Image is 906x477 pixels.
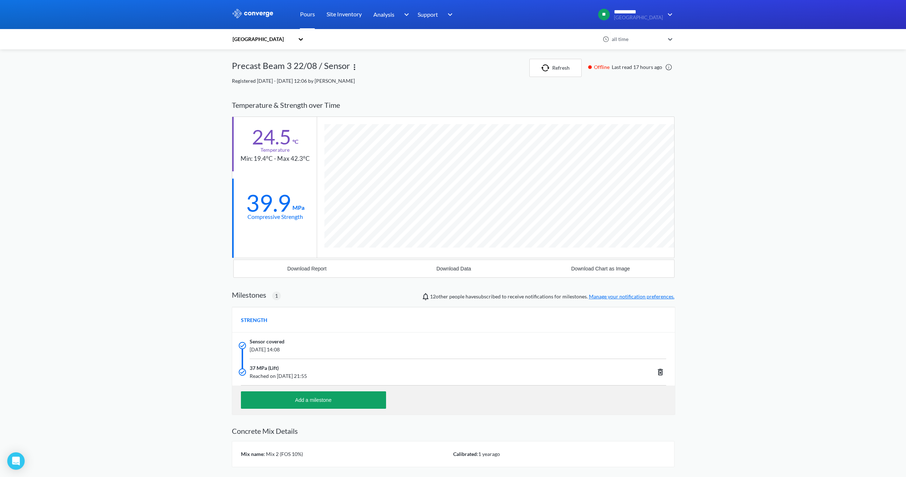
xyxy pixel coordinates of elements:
[436,266,471,272] div: Download Data
[232,59,350,77] div: Precast Beam 3 22/08 / Sensor
[421,292,430,301] img: notifications-icon.svg
[418,10,438,19] span: Support
[241,154,310,164] div: Min: 19.4°C - Max 42.3°C
[287,266,327,272] div: Download Report
[350,63,359,72] img: more.svg
[373,10,394,19] span: Analysis
[527,260,674,277] button: Download Chart as Image
[247,212,303,221] div: Compressive Strength
[232,94,675,117] div: Temperature & Strength over Time
[585,63,675,71] div: Last read 17 hours ago
[232,427,675,435] h2: Concrete Mix Details
[250,372,578,380] span: Reached on [DATE] 21:55
[478,451,500,457] span: 1 year ago
[232,35,294,43] div: [GEOGRAPHIC_DATA]
[232,9,274,18] img: logo_ewhite.svg
[453,451,478,457] span: Calibrated:
[232,290,266,299] h2: Milestones
[252,128,291,146] div: 24.5
[234,260,381,277] button: Download Report
[250,338,284,346] span: Sensor covered
[663,10,675,19] img: downArrow.svg
[241,391,386,409] button: Add a milestone
[380,260,527,277] button: Download Data
[261,146,290,154] div: Temperature
[241,451,265,457] span: Mix name:
[265,451,303,457] span: Mix 2 (FOS 10%)
[529,59,582,77] button: Refresh
[250,346,578,354] span: [DATE] 14:08
[571,266,630,272] div: Download Chart as Image
[246,194,291,212] div: 39.9
[430,293,448,299] span: Jonathan Paul, Bailey Bright, Mircea Zagrean, Alaa Bouayed, Conor Owens, Liliana Cortina, Cyrene ...
[7,452,25,470] div: Open Intercom Messenger
[603,36,609,42] img: icon-clock.svg
[443,10,455,19] img: downArrow.svg
[241,316,267,324] span: STRENGTH
[250,364,279,372] span: 37 MPa (Lift)
[589,293,675,299] a: Manage your notification preferences.
[275,292,278,300] span: 1
[541,64,552,72] img: icon-refresh.svg
[610,35,664,43] div: all time
[232,78,355,84] span: Registered [DATE] - [DATE] 12:06 by [PERSON_NAME]
[430,293,675,301] span: people have subscribed to receive notifications for milestones.
[594,63,612,71] span: Offline
[399,10,411,19] img: downArrow.svg
[614,15,663,20] span: [GEOGRAPHIC_DATA]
